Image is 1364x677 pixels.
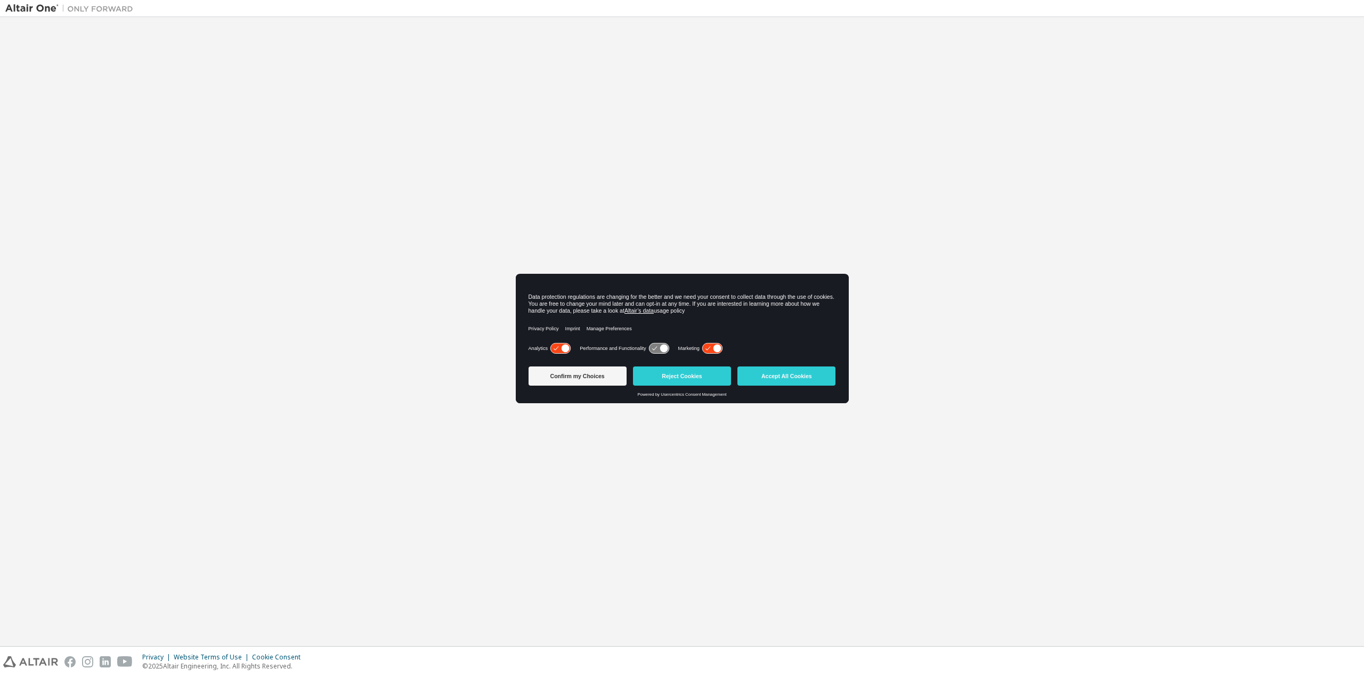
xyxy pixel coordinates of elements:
div: Cookie Consent [252,653,307,662]
img: facebook.svg [64,656,76,667]
div: Website Terms of Use [174,653,252,662]
img: instagram.svg [82,656,93,667]
img: altair_logo.svg [3,656,58,667]
div: Privacy [142,653,174,662]
img: linkedin.svg [100,656,111,667]
p: © 2025 Altair Engineering, Inc. All Rights Reserved. [142,662,307,671]
img: Altair One [5,3,139,14]
img: youtube.svg [117,656,133,667]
